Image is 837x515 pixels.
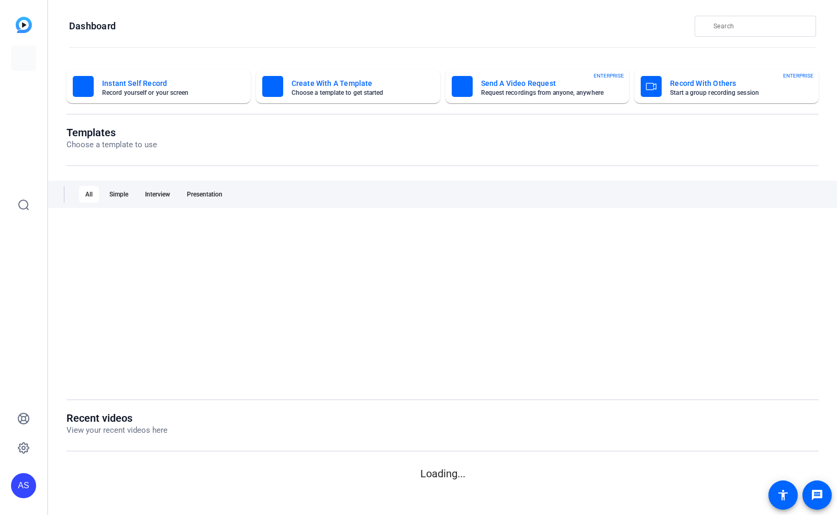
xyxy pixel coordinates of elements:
[79,186,99,203] div: All
[66,412,168,424] h1: Recent videos
[69,20,116,32] h1: Dashboard
[670,90,796,96] mat-card-subtitle: Start a group recording session
[103,186,135,203] div: Simple
[594,72,624,80] span: ENTERPRISE
[256,70,440,103] button: Create With A TemplateChoose a template to get started
[481,90,607,96] mat-card-subtitle: Request recordings from anyone, anywhere
[713,20,808,32] input: Search
[66,126,157,139] h1: Templates
[102,90,228,96] mat-card-subtitle: Record yourself or your screen
[11,473,36,498] div: AS
[481,77,607,90] mat-card-title: Send A Video Request
[445,70,630,103] button: Send A Video RequestRequest recordings from anyone, anywhereENTERPRISE
[777,489,789,501] mat-icon: accessibility
[66,424,168,436] p: View your recent videos here
[670,77,796,90] mat-card-title: Record With Others
[292,77,417,90] mat-card-title: Create With A Template
[634,70,819,103] button: Record With OthersStart a group recording sessionENTERPRISE
[181,186,229,203] div: Presentation
[66,466,819,481] p: Loading...
[783,72,813,80] span: ENTERPRISE
[102,77,228,90] mat-card-title: Instant Self Record
[811,489,823,501] mat-icon: message
[16,17,32,33] img: blue-gradient.svg
[66,139,157,151] p: Choose a template to use
[139,186,176,203] div: Interview
[66,70,251,103] button: Instant Self RecordRecord yourself or your screen
[292,90,417,96] mat-card-subtitle: Choose a template to get started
